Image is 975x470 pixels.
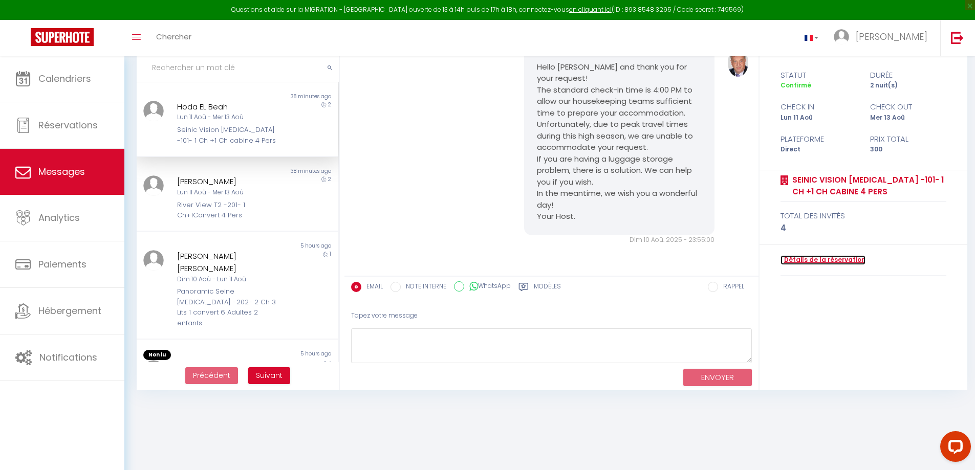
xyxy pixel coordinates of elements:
div: Hoda EL Beah [177,101,281,113]
iframe: LiveChat chat widget [932,427,975,470]
img: ... [143,250,164,271]
div: Mer 13 Aoû [863,113,953,123]
label: WhatsApp [464,281,511,293]
span: 2 [328,101,331,108]
a: ... [PERSON_NAME] [826,20,940,56]
div: Prix total [863,133,953,145]
img: ... [143,101,164,121]
div: statut [774,69,863,81]
div: Dim 10 Aoû. 2025 - 23:55:00 [524,235,714,245]
span: Notifications [39,351,97,364]
img: logout [951,31,964,44]
a: Chercher [148,20,199,56]
div: Lun 11 Aoû - Mer 13 Aoû [177,113,281,122]
div: Lun 11 Aoû - Mer 13 Aoû [177,188,281,197]
span: Suivant [256,370,283,381]
div: check out [863,101,953,113]
span: 1 [330,360,331,368]
div: 4 [781,222,947,234]
div: total des invités [781,210,947,222]
a: en cliquant ici [569,5,612,14]
img: ... [143,360,164,381]
span: Chercher [156,31,191,42]
img: ... [728,49,748,77]
span: Non lu [143,350,171,360]
pre: Hello [PERSON_NAME] and thank you for your request! The standard check-in time is 4:00 PM to allo... [537,61,702,222]
div: 38 minutes ago [237,167,337,175]
span: Messages [38,165,85,178]
div: [PERSON_NAME] [177,360,281,372]
div: River View T2 -201- 1 Ch+1Convert 4 Pers [177,200,281,221]
div: Seinic Vision [MEDICAL_DATA] -101- 1 Ch +1 Ch cabine 4 Pers [177,125,281,146]
div: check in [774,101,863,113]
div: [PERSON_NAME] [177,175,281,188]
div: 2 nuit(s) [863,81,953,91]
span: 1 [330,250,331,258]
a: Seinic Vision [MEDICAL_DATA] -101- 1 Ch +1 Ch cabine 4 Pers [789,174,947,198]
label: NOTE INTERNE [401,282,446,293]
div: Tapez votre message [351,303,752,328]
div: Lun 11 Aoû [774,113,863,123]
img: Super Booking [31,28,94,46]
div: 300 [863,145,953,154]
div: Panoramic Seine [MEDICAL_DATA] -202- 2 Ch 3 Lits 1 convert 6 Adultes 2 enfants [177,286,281,328]
div: 5 hours ago [237,242,337,250]
label: EMAIL [361,282,383,293]
div: 38 minutes ago [237,93,337,101]
span: Confirmé [781,81,811,89]
input: Rechercher un mot clé [137,54,339,82]
span: Analytics [38,211,80,224]
span: Hébergement [38,304,101,317]
div: Dim 10 Aoû - Lun 11 Aoû [177,275,281,284]
div: durée [863,69,953,81]
img: ... [143,175,164,196]
span: Réservations [38,119,98,131]
label: Modèles [534,282,561,295]
button: Previous [185,367,238,385]
span: Paiements [38,258,86,271]
button: ENVOYER [683,369,752,387]
span: 2 [328,175,331,183]
div: 5 hours ago [237,350,337,360]
a: Détails de la réservation [781,255,865,265]
div: Direct [774,145,863,154]
span: Calendriers [38,72,91,85]
img: ... [834,29,849,44]
label: RAPPEL [718,282,744,293]
span: [PERSON_NAME] [856,30,927,43]
div: [PERSON_NAME] [PERSON_NAME] [177,250,281,274]
span: Précédent [193,370,230,381]
div: Plateforme [774,133,863,145]
button: Next [248,367,290,385]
